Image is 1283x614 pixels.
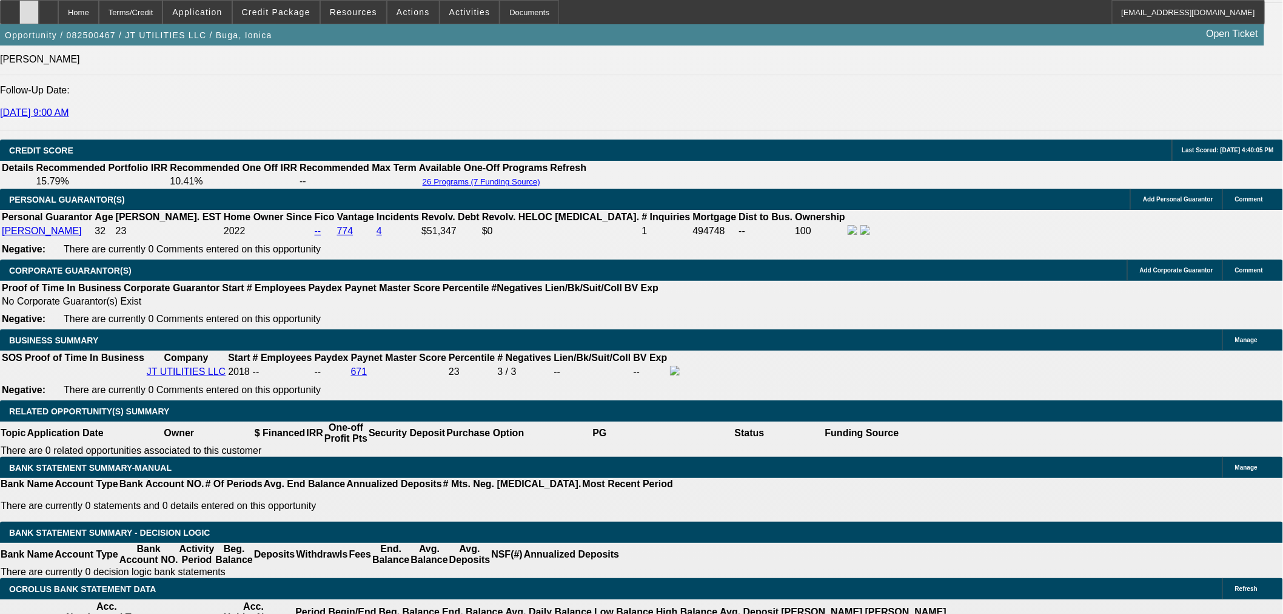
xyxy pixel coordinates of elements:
[498,366,552,377] div: 3 / 3
[553,365,631,379] td: --
[2,314,45,324] b: Negative:
[625,283,658,293] b: BV Exp
[2,385,45,395] b: Negative:
[794,224,846,238] td: 100
[9,195,125,204] span: PERSONAL GUARANTOR(S)
[337,226,353,236] a: 774
[345,283,440,293] b: Paynet Master Score
[164,353,209,363] b: Company
[2,226,82,236] a: [PERSON_NAME]
[309,283,343,293] b: Paydex
[35,162,168,174] th: Recommended Portfolio IRR
[554,353,631,363] b: Lien/Bk/Suit/Coll
[233,1,320,24] button: Credit Package
[104,422,254,445] th: Owner
[9,266,132,275] span: CORPORATE GUARANTOR(S)
[634,353,668,363] b: BV Exp
[825,422,900,445] th: Funding Source
[5,30,272,40] span: Opportunity / 082500467 / JT UTILITIES LLC / Buga, Ionica
[368,422,446,445] th: Security Deposit
[253,366,260,377] span: --
[449,366,495,377] div: 23
[443,478,582,490] th: # Mts. Neg. [MEDICAL_DATA].
[692,224,737,238] td: 494748
[215,543,253,566] th: Beg. Balance
[449,543,491,566] th: Avg. Deposits
[324,422,368,445] th: One-off Profit Pts
[24,352,145,364] th: Proof of Time In Business
[349,543,372,566] th: Fees
[9,463,172,473] span: BANK STATEMENT SUMMARY-MANUAL
[64,385,321,395] span: There are currently 0 Comments entered on this opportunity
[9,528,210,538] span: Bank Statement Summary - Decision Logic
[410,543,448,566] th: Avg. Balance
[95,212,113,222] b: Age
[205,478,263,490] th: # Of Periods
[2,244,45,254] b: Negative:
[330,7,377,17] span: Resources
[860,225,870,235] img: linkedin-icon.png
[491,543,523,566] th: NSF(#)
[440,1,500,24] button: Activities
[693,212,737,222] b: Mortgage
[481,224,640,238] td: $0
[54,478,119,490] th: Account Type
[1,352,23,364] th: SOS
[351,366,367,377] a: 671
[147,366,226,377] a: JT UTILITIES LLC
[498,353,552,363] b: # Negatives
[449,7,491,17] span: Activities
[848,225,857,235] img: facebook-icon.png
[545,283,622,293] b: Lien/Bk/Suit/Coll
[387,1,439,24] button: Actions
[222,283,244,293] b: Start
[482,212,640,222] b: Revolv. HELOC [MEDICAL_DATA].
[1143,196,1213,203] span: Add Personal Guarantor
[119,478,205,490] th: Bank Account NO.
[9,407,169,416] span: RELATED OPPORTUNITY(S) SUMMARY
[224,212,312,222] b: Home Owner Since
[641,224,691,238] td: 1
[35,175,168,187] td: 15.79%
[524,422,674,445] th: PG
[421,224,480,238] td: $51,347
[372,543,410,566] th: End. Balance
[1,282,122,294] th: Proof of Time In Business
[397,7,430,17] span: Actions
[169,162,298,174] th: Recommended One Off IRR
[253,353,312,363] b: # Employees
[675,422,825,445] th: Status
[1235,585,1258,592] span: Refresh
[377,212,419,222] b: Incidents
[116,212,221,222] b: [PERSON_NAME]. EST
[1202,24,1263,44] a: Open Ticket
[9,584,156,594] span: OCROLUS BANK STATEMENT DATA
[247,283,306,293] b: # Employees
[670,366,680,376] img: facebook-icon.png
[54,543,119,566] th: Account Type
[492,283,543,293] b: #Negatives
[641,212,690,222] b: # Inquiries
[124,283,219,293] b: Corporate Guarantor
[299,162,417,174] th: Recommended Max Term
[1235,337,1258,343] span: Manage
[346,478,442,490] th: Annualized Deposits
[94,224,113,238] td: 32
[739,212,793,222] b: Dist to Bus.
[306,422,324,445] th: IRR
[315,226,321,236] a: --
[377,226,382,236] a: 4
[421,212,480,222] b: Revolv. Debt
[315,212,335,222] b: Fico
[1235,464,1258,471] span: Manage
[449,353,495,363] b: Percentile
[1235,196,1263,203] span: Comment
[9,336,98,345] span: BUSINESS SUMMARY
[263,478,346,490] th: Avg. End Balance
[119,543,179,566] th: Bank Account NO.
[1,162,34,174] th: Details
[179,543,215,566] th: Activity Period
[228,353,250,363] b: Start
[446,422,524,445] th: Purchase Option
[26,422,104,445] th: Application Date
